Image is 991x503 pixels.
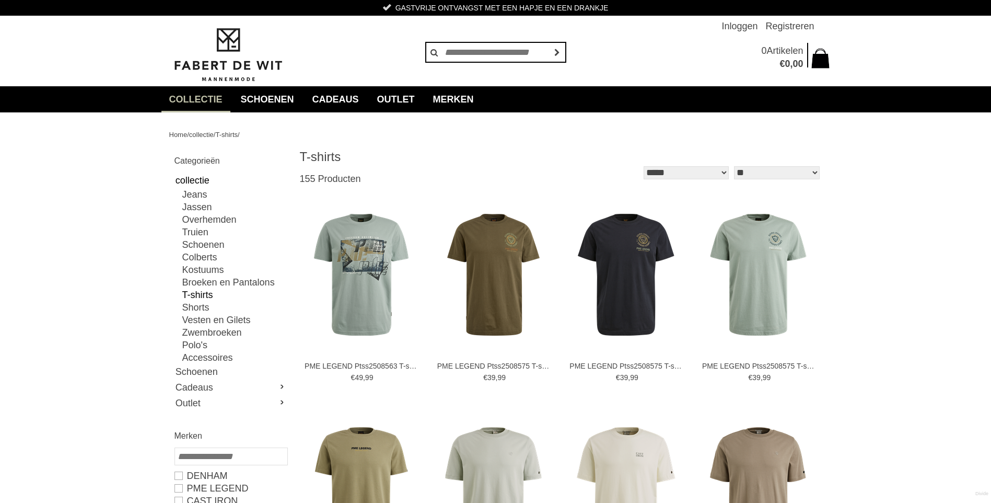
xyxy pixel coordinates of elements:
a: Schoenen [182,238,287,251]
span: , [761,373,763,382]
a: Accessoires [182,351,287,364]
span: € [483,373,487,382]
a: collectie [161,86,230,112]
a: Schoenen [233,86,302,112]
a: PME LEGEND Ptss2508575 T-shirts [437,361,552,371]
a: Colberts [182,251,287,264]
span: € [749,373,753,382]
a: Merken [425,86,482,112]
h2: Categorieën [174,154,287,167]
a: Schoenen [174,364,287,380]
span: 00 [792,59,803,69]
h2: Merken [174,429,287,442]
a: Zwembroeken [182,326,287,339]
a: collectie [174,173,287,188]
span: 99 [365,373,374,382]
span: 0 [761,45,766,56]
img: Fabert de Wit [169,27,287,83]
a: collectie [189,131,214,139]
a: Polo's [182,339,287,351]
a: Cadeaus [174,380,287,395]
a: T-shirts [215,131,238,139]
a: Vesten en Gilets [182,314,287,326]
span: , [790,59,792,69]
a: Outlet [369,86,423,112]
a: Outlet [174,395,287,411]
span: 39 [752,373,761,382]
a: Inloggen [721,16,757,37]
a: PME LEGEND Ptss2508563 T-shirts [305,361,419,371]
span: 0 [785,59,790,69]
a: Divide [975,487,988,500]
img: PME LEGEND Ptss2508575 T-shirts [565,213,687,336]
span: 39 [487,373,496,382]
span: / [214,131,216,139]
a: PME LEGEND Ptss2508575 T-shirts [569,361,684,371]
span: 99 [763,373,771,382]
img: PME LEGEND Ptss2508575 T-shirts [432,213,555,336]
img: PME LEGEND Ptss2508563 T-shirts [300,213,423,336]
a: DENHAM [174,470,287,482]
span: , [496,373,498,382]
span: Artikelen [766,45,803,56]
a: Broeken en Pantalons [182,276,287,289]
a: Registreren [765,16,814,37]
span: € [616,373,620,382]
a: Kostuums [182,264,287,276]
span: 155 Producten [300,174,361,184]
a: PME LEGEND Ptss2508575 T-shirts [702,361,817,371]
a: T-shirts [182,289,287,301]
a: Cadeaus [305,86,367,112]
a: Shorts [182,301,287,314]
span: € [351,373,355,382]
span: , [363,373,365,382]
a: Home [169,131,188,139]
a: Truien [182,226,287,238]
a: PME LEGEND [174,482,287,495]
h1: T-shirts [300,149,561,165]
span: , [628,373,630,382]
a: Jassen [182,201,287,213]
span: 49 [355,373,363,382]
a: Overhemden [182,213,287,226]
span: 99 [497,373,506,382]
a: Jeans [182,188,287,201]
span: 99 [630,373,638,382]
span: 39 [620,373,628,382]
span: / [238,131,240,139]
img: PME LEGEND Ptss2508575 T-shirts [697,213,820,336]
span: / [187,131,189,139]
span: € [779,59,785,69]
